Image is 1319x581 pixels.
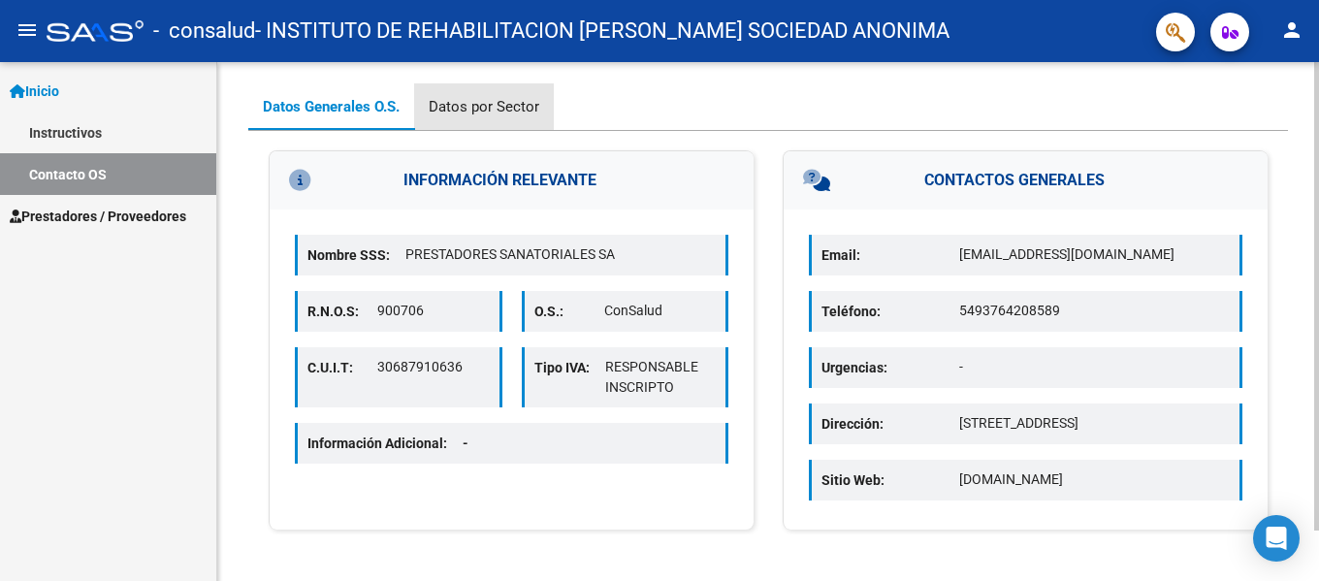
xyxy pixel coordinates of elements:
[16,18,39,42] mat-icon: menu
[307,301,377,322] p: R.N.O.S:
[534,357,605,378] p: Tipo IVA:
[429,96,539,117] div: Datos por Sector
[605,357,717,398] p: RESPONSABLE INSCRIPTO
[377,357,489,377] p: 30687910636
[821,301,959,322] p: Teléfono:
[377,301,489,321] p: 900706
[959,469,1230,490] p: [DOMAIN_NAME]
[1280,18,1303,42] mat-icon: person
[307,433,484,454] p: Información Adicional:
[307,357,377,378] p: C.U.I.T:
[534,301,604,322] p: O.S.:
[821,469,959,491] p: Sitio Web:
[784,151,1268,210] h3: CONTACTOS GENERALES
[821,413,959,435] p: Dirección:
[821,244,959,266] p: Email:
[959,357,1230,377] p: -
[10,206,186,227] span: Prestadores / Proveedores
[405,244,716,265] p: PRESTADORES SANATORIALES SA
[10,81,59,102] span: Inicio
[307,244,405,266] p: Nombre SSS:
[153,10,255,52] span: - consalud
[821,357,959,378] p: Urgencias:
[959,301,1230,321] p: 5493764208589
[263,96,400,117] div: Datos Generales O.S.
[270,151,754,210] h3: INFORMACIÓN RELEVANTE
[959,413,1230,434] p: [STREET_ADDRESS]
[1253,515,1300,562] div: Open Intercom Messenger
[959,244,1230,265] p: [EMAIL_ADDRESS][DOMAIN_NAME]
[255,10,949,52] span: - INSTITUTO DE REHABILITACION [PERSON_NAME] SOCIEDAD ANONIMA
[604,301,716,321] p: ConSalud
[463,436,468,451] span: -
